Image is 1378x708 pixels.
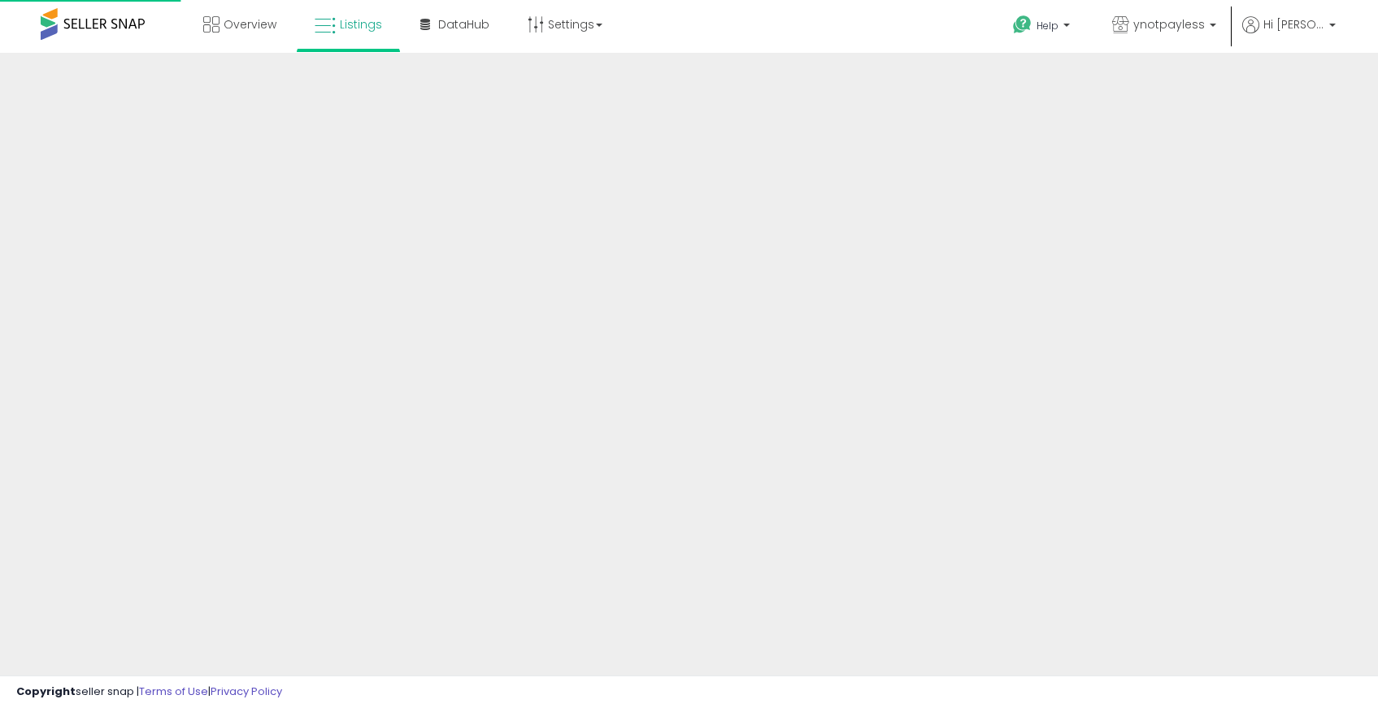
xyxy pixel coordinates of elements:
[139,684,208,699] a: Terms of Use
[16,684,76,699] strong: Copyright
[1000,2,1086,53] a: Help
[340,16,382,33] span: Listings
[1012,15,1032,35] i: Get Help
[16,684,282,700] div: seller snap | |
[1133,16,1205,33] span: ynotpayless
[438,16,489,33] span: DataHub
[211,684,282,699] a: Privacy Policy
[1037,19,1058,33] span: Help
[224,16,276,33] span: Overview
[1263,16,1324,33] span: Hi [PERSON_NAME]
[1242,16,1336,53] a: Hi [PERSON_NAME]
